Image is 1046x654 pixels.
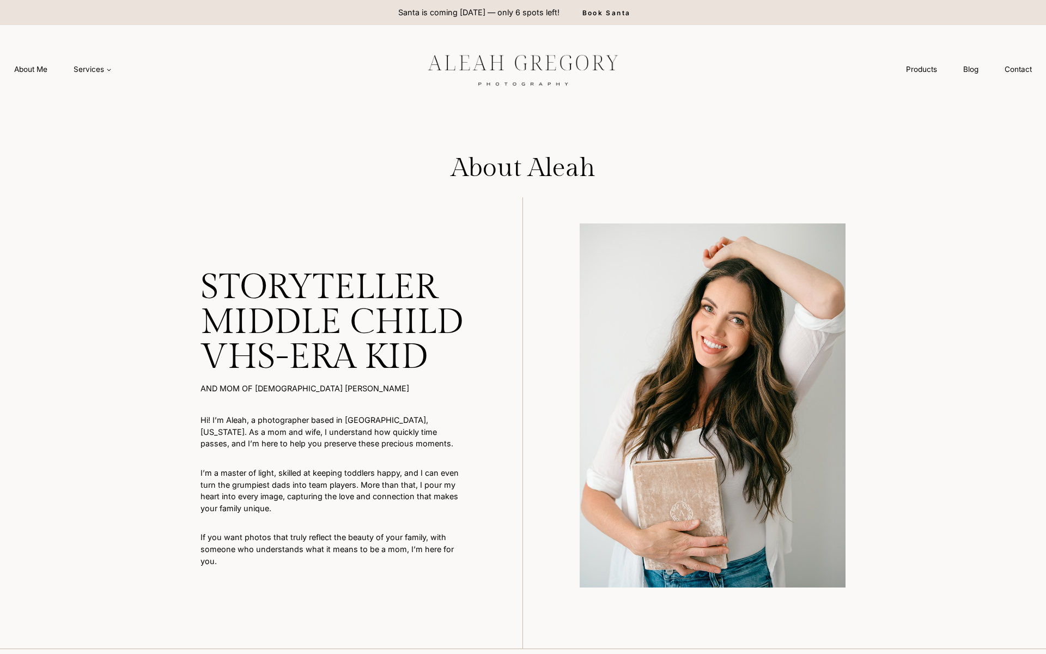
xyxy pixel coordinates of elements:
[893,59,1045,80] nav: Secondary
[400,46,646,92] img: aleah gregory logo
[200,279,466,296] h2: STORYTELLER
[200,384,466,410] h4: AND mom of [DEMOGRAPHIC_DATA] [PERSON_NAME]
[398,7,560,19] p: Santa is coming [DATE] — only 6 spots left!
[60,59,125,80] a: Services
[360,153,686,184] h1: About Aleah
[992,59,1045,80] a: Contact
[200,414,466,450] p: Hi! I’m Aleah, a photographer based in [GEOGRAPHIC_DATA], [US_STATE]. As a mom and wife, I unders...
[200,467,466,514] p: I’m a master of light, skilled at keeping toddlers happy, and I can even turn the grumpiest dads ...
[580,223,846,622] img: photo of Aleah Gregory Indy photographer holding album
[74,64,112,75] span: Services
[200,349,466,366] h2: VHS-era kid
[1,59,60,80] a: About Me
[893,59,950,80] a: Products
[200,314,466,331] h2: MIDDLE CHILD
[1,59,125,80] nav: Primary
[950,59,992,80] a: Blog
[200,531,466,567] p: If you want photos that truly reflect the beauty of your family, with someone who understands wha...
